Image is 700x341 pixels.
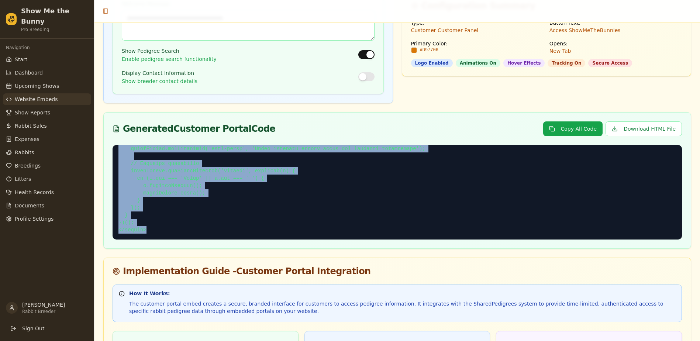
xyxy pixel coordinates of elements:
a: Expenses [3,133,91,145]
p: Access ShowMeTheBunnies [549,27,682,34]
span: Health Records [15,189,54,196]
p: Enable pedigree search functionality [122,55,217,63]
div: Implementation Guide - Customer Portal Integration [113,267,682,276]
a: Rabbits [3,147,91,158]
label: Display Contact Information [122,70,194,76]
span: Rabbit Sales [15,122,47,130]
span: Rabbits [15,149,34,156]
span: Primary Color: [411,41,448,46]
span: Website Embeds [15,96,58,103]
a: Rabbit Sales [3,120,91,132]
strong: How It Works: [129,290,170,296]
button: Sign Out [6,322,88,335]
div: Secure Access [588,59,632,67]
div: The customer portal embed creates a secure, branded interface for customers to access pedigree in... [129,300,676,315]
button: Download HTML File [606,121,682,136]
div: Navigation [3,42,91,54]
div: Logo Enabled [411,59,453,67]
span: Opens: [549,41,568,46]
span: Upcoming Shows [15,82,59,90]
span: Type: [411,20,425,26]
p: Customer Customer Panel [411,27,544,34]
a: Profile Settings [3,213,91,225]
p: [PERSON_NAME] [22,301,88,309]
span: Expenses [15,135,39,143]
a: Health Records [3,186,91,198]
span: Show Reports [15,109,50,116]
a: Start [3,54,91,65]
span: Start [15,56,27,63]
p: New Tab [549,47,682,55]
button: Copy All Code [543,121,603,136]
span: Dashboard [15,69,43,76]
div: Tracking On [548,59,585,67]
a: Website Embeds [3,93,91,105]
span: Documents [15,202,44,209]
a: Show Reports [3,107,91,118]
span: Litters [15,175,31,183]
div: Hover Effects [503,59,545,67]
span: Breedings [15,162,41,169]
div: Generated Customer Portal Code [113,124,275,133]
a: Litters [3,173,91,185]
p: Pro Breeding [21,27,88,32]
span: Button Text: [549,20,580,26]
span: #D97706 [420,47,438,53]
span: Profile Settings [15,215,54,223]
div: Animations On [456,59,500,67]
a: Upcoming Shows [3,80,91,92]
p: Rabbit Breeder [22,309,88,314]
a: Breedings [3,160,91,172]
h2: Show Me the Bunny [21,6,88,27]
a: Documents [3,200,91,211]
p: Show breeder contact details [122,77,197,85]
label: Show Pedigree Search [122,48,179,54]
a: Dashboard [3,67,91,79]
